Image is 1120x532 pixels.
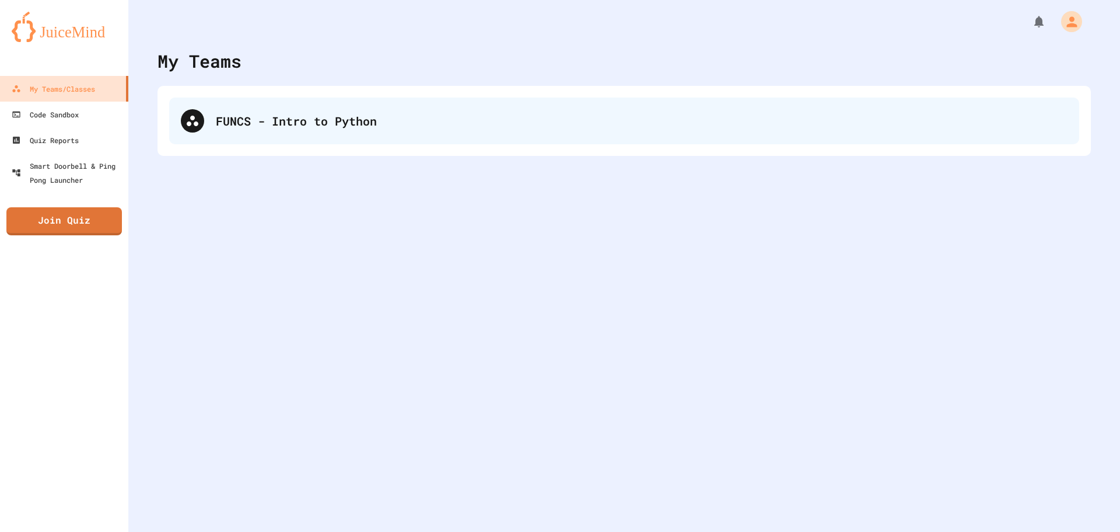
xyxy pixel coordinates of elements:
div: FUNCS - Intro to Python [216,112,1067,130]
a: Join Quiz [6,207,122,235]
div: My Notifications [1010,12,1049,32]
div: FUNCS - Intro to Python [169,98,1079,144]
div: Quiz Reports [12,133,79,147]
div: Code Sandbox [12,107,79,121]
div: Smart Doorbell & Ping Pong Launcher [12,159,124,187]
div: My Teams [157,48,242,74]
div: My Teams/Classes [12,82,95,96]
img: logo-orange.svg [12,12,117,42]
div: My Account [1049,8,1085,35]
